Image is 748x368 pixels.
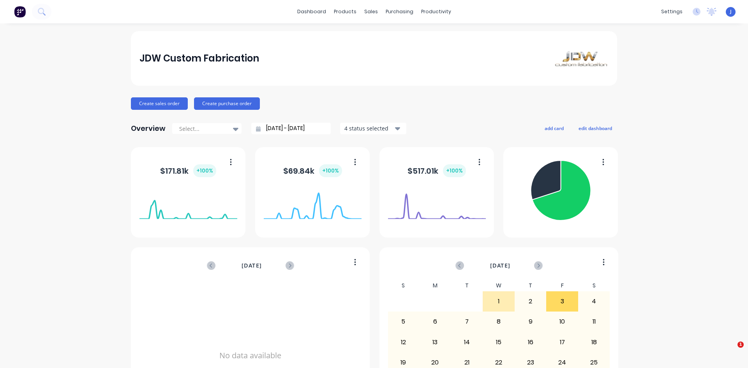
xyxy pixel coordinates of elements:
[451,280,483,291] div: T
[515,333,546,352] div: 16
[330,6,360,18] div: products
[722,342,740,360] iframe: Intercom live chat
[737,342,744,348] span: 1
[382,6,417,18] div: purchasing
[515,292,546,311] div: 2
[452,333,483,352] div: 14
[344,124,393,132] div: 4 status selected
[579,292,610,311] div: 4
[194,97,260,110] button: Create purchase order
[515,312,546,331] div: 9
[579,333,610,352] div: 18
[420,333,451,352] div: 13
[283,164,342,177] div: $ 69.84k
[360,6,382,18] div: sales
[14,6,26,18] img: Factory
[419,280,451,291] div: M
[579,312,610,331] div: 11
[388,312,419,331] div: 5
[452,312,483,331] div: 7
[139,51,259,66] div: JDW Custom Fabrication
[547,312,578,331] div: 10
[547,333,578,352] div: 17
[515,280,547,291] div: T
[131,121,166,136] div: Overview
[131,97,188,110] button: Create sales order
[483,312,514,331] div: 8
[540,123,569,133] button: add card
[420,312,451,331] div: 6
[388,333,419,352] div: 12
[554,50,609,67] img: JDW Custom Fabrication
[388,280,420,291] div: S
[293,6,330,18] a: dashboard
[483,292,514,311] div: 1
[573,123,617,133] button: edit dashboard
[242,261,262,270] span: [DATE]
[483,333,514,352] div: 15
[319,164,342,177] div: + 100 %
[443,164,466,177] div: + 100 %
[490,261,510,270] span: [DATE]
[408,164,466,177] div: $ 517.01k
[547,292,578,311] div: 3
[578,280,610,291] div: S
[657,6,686,18] div: settings
[546,280,578,291] div: F
[340,123,406,134] button: 4 status selected
[193,164,216,177] div: + 100 %
[160,164,216,177] div: $ 171.81k
[483,280,515,291] div: W
[417,6,455,18] div: productivity
[730,8,732,15] span: J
